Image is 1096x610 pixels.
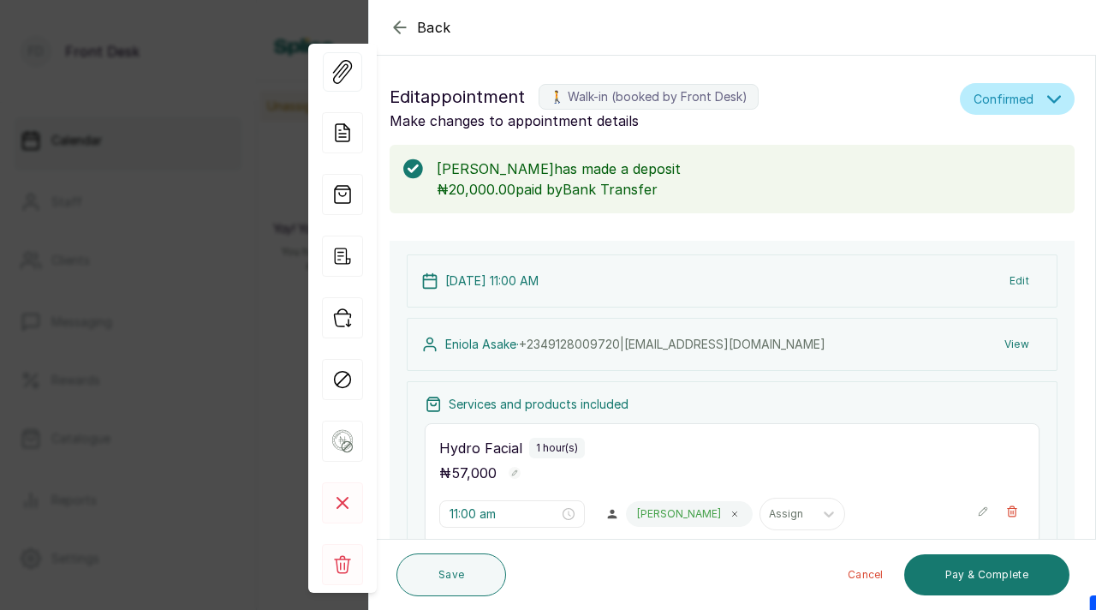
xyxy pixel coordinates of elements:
button: Back [390,17,451,38]
span: Edit appointment [390,83,525,111]
button: Confirmed [960,83,1075,115]
button: Cancel [834,554,897,595]
span: Back [417,17,451,38]
span: 57,000 [451,464,497,481]
span: +234 9128009720 | [EMAIL_ADDRESS][DOMAIN_NAME] [519,337,825,351]
button: Save [396,553,506,596]
p: [PERSON_NAME] has made a deposit [437,158,1061,179]
p: ₦ [439,463,497,483]
p: Make changes to appointment details [390,111,953,131]
p: Services and products included [449,396,628,413]
p: [DATE] 11:00 AM [445,272,539,290]
input: Select time [450,505,559,523]
label: 🚶 Walk-in (booked by Front Desk) [539,84,759,110]
button: View [991,329,1043,360]
p: ₦20,000.00 paid by Bank Transfer [437,179,1061,200]
p: 1 hour(s) [536,441,578,455]
button: Edit [996,266,1043,296]
span: Confirmed [974,90,1033,108]
p: [PERSON_NAME] [637,507,721,521]
p: Eniola Asake · [445,336,825,353]
button: Pay & Complete [904,554,1069,595]
p: Hydro Facial [439,438,522,458]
